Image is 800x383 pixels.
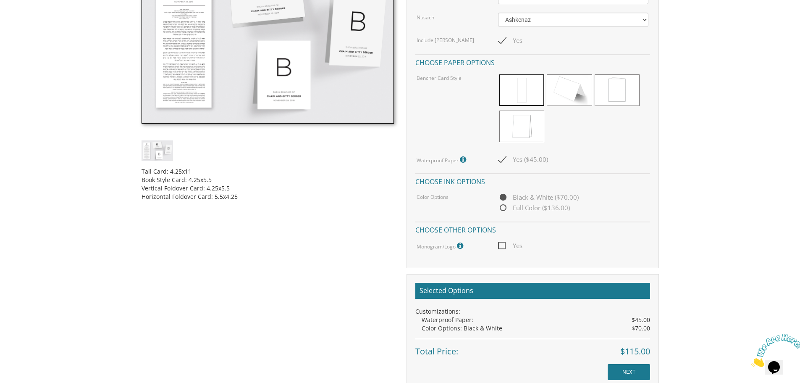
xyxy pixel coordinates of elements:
[422,324,650,333] div: Color Options: Black & White
[417,240,465,251] label: Monogram/Logo
[498,240,522,251] span: Yes
[608,364,650,380] input: NEXT
[417,14,434,21] label: Nusach
[417,154,468,165] label: Waterproof Paper
[417,193,449,201] label: Color Options
[422,316,650,324] div: Waterproof Paper:
[417,74,462,82] label: Bencher Card Style
[632,324,650,333] span: $70.00
[498,35,522,46] span: Yes
[498,192,579,203] span: Black & White ($70.00)
[620,346,650,358] span: $115.00
[142,161,394,201] div: Tall Card: 4.25x11 Book Style Card: 4.25x5.5 Vertical Foldover Card: 4.25x5.5 Horizontal Foldover...
[142,140,173,161] img: cbstyle12.jpg
[415,54,650,69] h4: Choose paper options
[748,330,800,370] iframe: chat widget
[417,37,474,44] label: Include [PERSON_NAME]
[498,203,570,213] span: Full Color ($136.00)
[415,283,650,299] h2: Selected Options
[3,3,55,37] img: Chat attention grabber
[632,316,650,324] span: $45.00
[498,154,548,165] span: Yes ($45.00)
[415,222,650,236] h4: Choose other options
[415,339,650,358] div: Total Price:
[415,173,650,188] h4: Choose ink options
[415,307,650,316] div: Customizations:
